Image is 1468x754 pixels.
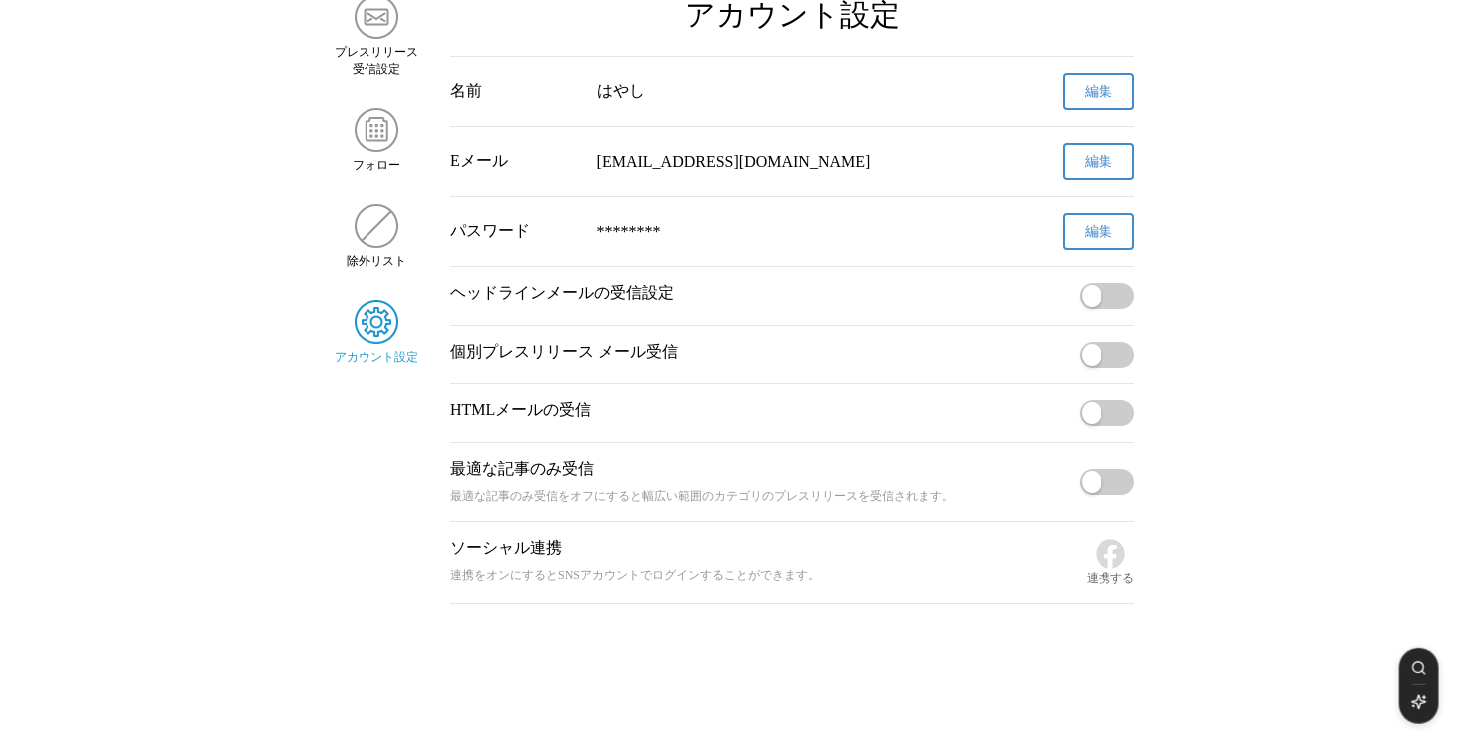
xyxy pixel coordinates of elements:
a: 除外リスト除外リスト [334,204,418,270]
div: パスワード [450,221,581,242]
span: 編集 [1085,153,1112,171]
div: [EMAIL_ADDRESS][DOMAIN_NAME] [597,153,989,171]
div: Eメール [450,151,581,172]
img: Facebook [1095,538,1126,570]
span: 編集 [1085,83,1112,101]
a: アカウント設定アカウント設定 [334,300,418,366]
span: プレスリリース 受信設定 [335,44,418,78]
img: フォロー [355,108,398,152]
button: 編集 [1063,73,1134,110]
button: 編集 [1063,143,1134,180]
p: 最適な記事のみ受信をオフにすると幅広い範囲のカテゴリのプレスリリースを受信されます。 [450,488,1072,505]
img: アカウント設定 [355,300,398,344]
span: フォロー [353,157,400,174]
button: 編集 [1063,213,1134,250]
button: 連携する [1087,538,1134,587]
span: 編集 [1085,223,1112,241]
div: 名前 [450,81,581,102]
p: ヘッドラインメールの受信設定 [450,283,1072,304]
a: フォローフォロー [334,108,418,174]
p: 個別プレスリリース メール受信 [450,342,1072,363]
p: ソーシャル連携 [450,538,1079,559]
p: 最適な記事のみ受信 [450,459,1072,480]
p: HTMLメールの受信 [450,400,1072,421]
span: 除外リスト [347,253,406,270]
img: 除外リスト [355,204,398,248]
span: 連携する [1087,570,1134,587]
span: アカウント設定 [335,349,418,366]
p: 連携をオンにするとSNSアカウントでログインすることができます。 [450,567,1079,584]
div: はやし [597,81,989,102]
